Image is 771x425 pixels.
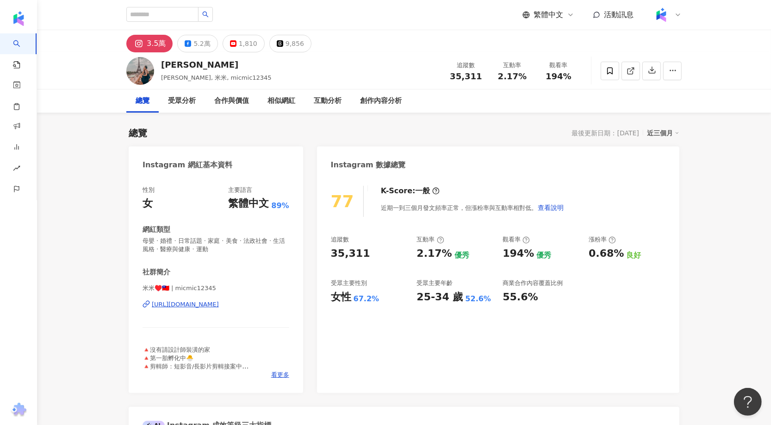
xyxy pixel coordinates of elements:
img: chrome extension [10,403,28,418]
span: 母嬰 · 婚禮 · 日常話題 · 家庭 · 美食 · 法政社會 · 生活風格 · 醫療與健康 · 運動 [143,237,289,254]
div: 一般 [416,186,430,196]
div: 性別 [143,186,155,194]
div: 77 [331,192,354,211]
div: 25-34 歲 [417,290,463,304]
iframe: Help Scout Beacon - Open [734,388,762,416]
div: 近三個月 [647,127,679,139]
div: 良好 [626,250,641,260]
div: 55.6% [503,290,538,304]
div: 35,311 [331,247,370,261]
span: 看更多 [271,371,289,379]
a: search [13,33,31,70]
div: 觀看率 [503,235,530,244]
div: 互動率 [417,235,444,244]
div: 商業合作內容覆蓋比例 [503,279,563,287]
span: rise [13,159,20,180]
div: 總覽 [136,95,149,107]
div: 5.2萬 [193,37,210,50]
div: 2.17% [417,247,452,261]
img: logo icon [11,11,26,26]
div: 互動率 [495,61,530,70]
div: 社群簡介 [143,267,170,277]
button: 1,810 [223,35,265,52]
div: 女 [143,197,153,211]
div: 相似網紅 [267,95,295,107]
div: 追蹤數 [448,61,484,70]
div: 67.2% [354,294,379,304]
div: 主要語言 [228,186,252,194]
div: 3.5萬 [147,37,166,50]
div: 繁體中文 [228,197,269,211]
div: K-Score : [381,186,440,196]
div: 優秀 [536,250,551,260]
span: 35,311 [450,71,482,81]
span: search [202,11,209,18]
span: 89% [271,201,289,211]
div: 追蹤數 [331,235,349,244]
div: 女性 [331,290,351,304]
span: 米米♥️🇹🇼 | micmic12345 [143,284,289,292]
div: 觀看率 [541,61,576,70]
span: 🔺沒有請設計師裝潢的家 🔺第一胎孵化中🐣 🔺剪輯師：短影音/長影片剪輯接案中 🔺合作請洽mail💌 [EMAIL_ADDRESS][DOMAIN_NAME] [143,346,249,387]
div: 總覽 [129,127,147,140]
span: 繁體中文 [534,10,563,20]
div: 52.6% [466,294,491,304]
div: Instagram 網紅基本資料 [143,160,232,170]
span: 查看說明 [538,204,564,211]
button: 3.5萬 [126,35,173,52]
div: [URL][DOMAIN_NAME] [152,300,219,309]
span: [PERSON_NAME], 米米, micmic12345 [161,74,272,81]
button: 9,856 [269,35,311,52]
a: [URL][DOMAIN_NAME] [143,300,289,309]
div: 合作與價值 [214,95,249,107]
div: 194% [503,247,534,261]
div: 受眾主要性別 [331,279,367,287]
div: 優秀 [454,250,469,260]
button: 查看說明 [537,198,564,217]
div: 創作內容分析 [360,95,402,107]
span: 194% [546,72,572,81]
div: [PERSON_NAME] [161,59,272,70]
div: 9,856 [286,37,304,50]
span: 活動訊息 [604,10,634,19]
span: 2.17% [498,72,527,81]
div: 近期一到三個月發文頻率正常，但漲粉率與互動率相對低。 [381,198,564,217]
div: 受眾分析 [168,95,196,107]
img: Kolr%20app%20icon%20%281%29.png [653,6,670,24]
button: 5.2萬 [177,35,218,52]
div: 受眾主要年齡 [417,279,453,287]
div: 1,810 [239,37,257,50]
div: 漲粉率 [589,235,616,244]
div: Instagram 數據總覽 [331,160,406,170]
div: 0.68% [589,247,624,261]
img: KOL Avatar [126,57,154,85]
div: 網紅類型 [143,225,170,235]
div: 互動分析 [314,95,342,107]
div: 最後更新日期：[DATE] [572,129,639,137]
